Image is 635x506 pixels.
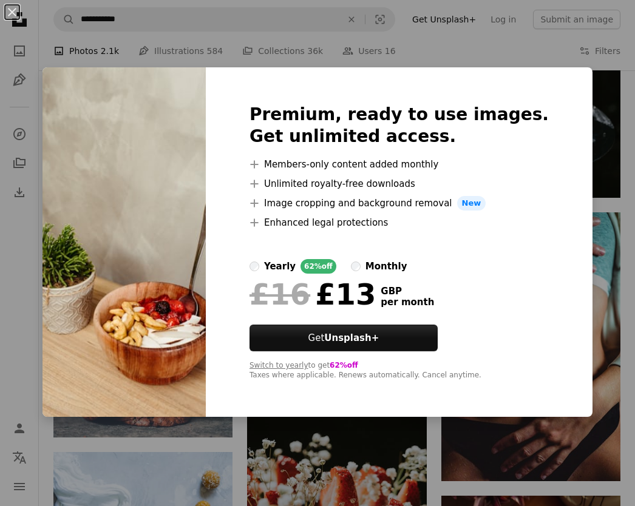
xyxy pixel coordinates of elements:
div: £13 [250,278,376,310]
strong: Unsplash+ [324,332,379,343]
img: premium_photo-1666919058412-f27ffb1f1ca1 [42,67,206,417]
h2: Premium, ready to use images. Get unlimited access. [250,104,549,147]
input: yearly62%off [250,261,259,271]
li: Image cropping and background removal [250,196,549,211]
div: yearly [264,259,296,274]
li: Members-only content added monthly [250,157,549,172]
li: Enhanced legal protections [250,215,549,230]
span: New [457,196,486,211]
div: to get Taxes where applicable. Renews automatically. Cancel anytime. [250,361,549,380]
span: GBP [381,286,434,297]
div: 62% off [301,259,336,274]
span: per month [381,297,434,308]
span: 62% off [330,361,358,369]
input: monthly [351,261,361,271]
li: Unlimited royalty-free downloads [250,177,549,191]
button: Switch to yearly [250,361,308,371]
div: monthly [365,259,407,274]
span: £16 [250,278,310,310]
button: GetUnsplash+ [250,325,438,351]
